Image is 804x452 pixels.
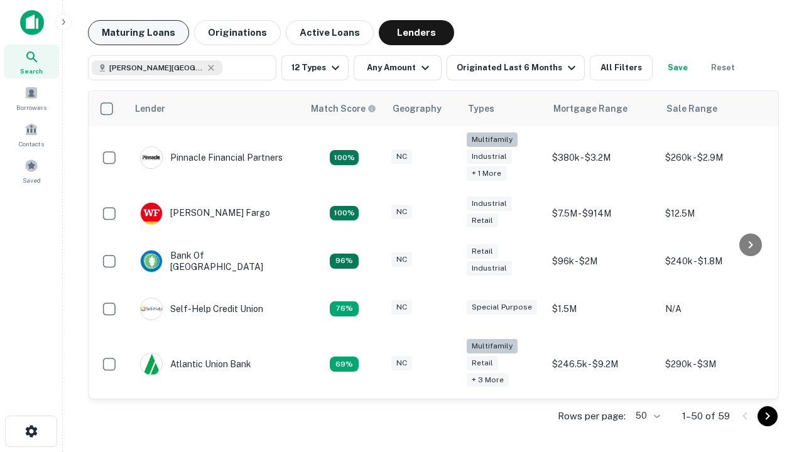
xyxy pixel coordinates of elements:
div: Matching Properties: 11, hasApolloMatch: undefined [330,301,359,316]
span: [PERSON_NAME][GEOGRAPHIC_DATA], [GEOGRAPHIC_DATA] [109,62,204,73]
td: $96k - $2M [546,237,659,285]
a: Search [4,45,59,78]
div: NC [391,149,412,164]
td: $380k - $3.2M [546,126,659,190]
div: Self-help Credit Union [140,298,263,320]
th: Types [460,91,546,126]
div: NC [391,300,412,315]
button: Active Loans [286,20,374,45]
div: Matching Properties: 15, hasApolloMatch: undefined [330,206,359,221]
div: Retail [467,356,498,370]
div: Atlantic Union Bank [140,353,251,375]
p: 1–50 of 59 [682,409,730,424]
th: Capitalize uses an advanced AI algorithm to match your search with the best lender. The match sco... [303,91,385,126]
div: Capitalize uses an advanced AI algorithm to match your search with the best lender. The match sco... [311,102,376,116]
img: picture [141,203,162,224]
div: Bank Of [GEOGRAPHIC_DATA] [140,250,291,272]
td: $260k - $2.9M [659,126,772,190]
div: Matching Properties: 26, hasApolloMatch: undefined [330,150,359,165]
div: + 3 more [467,373,509,387]
div: Industrial [467,149,512,164]
td: $1.5M [546,285,659,333]
button: Reset [703,55,743,80]
button: Go to next page [758,406,778,426]
div: Retail [467,244,498,259]
td: N/A [659,285,772,333]
iframe: Chat Widget [741,352,804,412]
div: Special Purpose [467,300,537,315]
div: Industrial [467,261,512,276]
div: 50 [631,407,662,425]
div: Lender [135,101,165,116]
div: Industrial [467,196,512,211]
div: NC [391,356,412,370]
td: $240k - $1.8M [659,237,772,285]
div: Retail [467,213,498,228]
div: Originated Last 6 Months [457,60,579,75]
h6: Match Score [311,102,374,116]
div: Matching Properties: 10, hasApolloMatch: undefined [330,357,359,372]
img: picture [141,353,162,375]
div: NC [391,252,412,267]
td: $7.5M - $914M [546,190,659,237]
img: picture [141,250,162,272]
a: Borrowers [4,81,59,115]
div: Multifamily [467,132,518,147]
div: Mortgage Range [553,101,627,116]
span: Contacts [19,139,44,149]
th: Mortgage Range [546,91,659,126]
td: $12.5M [659,190,772,237]
p: Rows per page: [558,409,626,424]
th: Geography [385,91,460,126]
img: picture [141,298,162,320]
button: Maturing Loans [88,20,189,45]
div: Matching Properties: 14, hasApolloMatch: undefined [330,254,359,269]
button: Originations [194,20,281,45]
img: picture [141,147,162,168]
a: Saved [4,154,59,188]
button: 12 Types [281,55,349,80]
span: Borrowers [16,102,46,112]
td: $246.5k - $9.2M [546,333,659,396]
div: Geography [393,101,442,116]
img: capitalize-icon.png [20,10,44,35]
button: All Filters [590,55,653,80]
button: Lenders [379,20,454,45]
th: Sale Range [659,91,772,126]
td: $290k - $3M [659,333,772,396]
a: Contacts [4,117,59,151]
div: Multifamily [467,339,518,353]
button: Originated Last 6 Months [447,55,585,80]
div: Pinnacle Financial Partners [140,146,283,169]
button: Save your search to get updates of matches that match your search criteria. [658,55,698,80]
div: NC [391,205,412,219]
span: Search [20,66,43,76]
div: [PERSON_NAME] Fargo [140,202,270,225]
div: Types [468,101,494,116]
th: Lender [128,91,303,126]
div: + 1 more [467,166,506,181]
span: Saved [23,175,41,185]
button: Any Amount [354,55,442,80]
div: Sale Range [666,101,717,116]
